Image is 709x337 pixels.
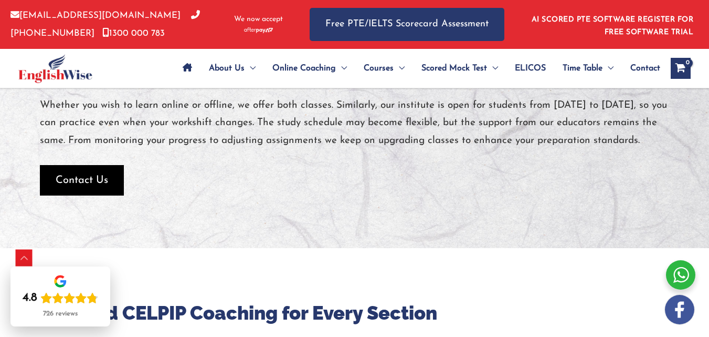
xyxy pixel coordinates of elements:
[525,7,699,42] aside: Header Widget 1
[43,310,78,318] div: 726 reviews
[394,50,405,87] span: Menu Toggle
[40,165,124,196] button: Contact Us
[174,50,660,87] nav: Site Navigation: Main Menu
[10,11,181,20] a: [EMAIL_ADDRESS][DOMAIN_NAME]
[272,50,336,87] span: Online Coaching
[602,50,613,87] span: Menu Toggle
[310,8,504,41] a: Free PTE/IELTS Scorecard Assessment
[622,50,660,87] a: Contact
[336,50,347,87] span: Menu Toggle
[23,291,37,305] div: 4.8
[209,50,245,87] span: About Us
[23,291,98,305] div: Rating: 4.8 out of 5
[554,50,622,87] a: Time TableMenu Toggle
[264,50,355,87] a: Online CoachingMenu Toggle
[355,50,413,87] a: CoursesMenu Toggle
[40,301,670,325] h2: Focused CELPIP Coaching for Every Section
[487,50,498,87] span: Menu Toggle
[102,29,165,38] a: 1300 000 783
[245,50,256,87] span: Menu Toggle
[421,50,487,87] span: Scored Mock Test
[515,50,546,87] span: ELICOS
[413,50,506,87] a: Scored Mock TestMenu Toggle
[10,11,200,37] a: [PHONE_NUMBER]
[671,58,691,79] a: View Shopping Cart, empty
[364,50,394,87] span: Courses
[563,50,602,87] span: Time Table
[532,16,694,36] a: AI SCORED PTE SOFTWARE REGISTER FOR FREE SOFTWARE TRIAL
[18,54,92,83] img: cropped-ew-logo
[630,50,660,87] span: Contact
[56,173,108,188] span: Contact Us
[40,97,670,149] p: Whether you wish to learn online or offline, we offer both classes. Similarly, our institute is o...
[200,50,264,87] a: About UsMenu Toggle
[665,295,694,324] img: white-facebook.png
[506,50,554,87] a: ELICOS
[244,27,273,33] img: Afterpay-Logo
[234,14,283,25] span: We now accept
